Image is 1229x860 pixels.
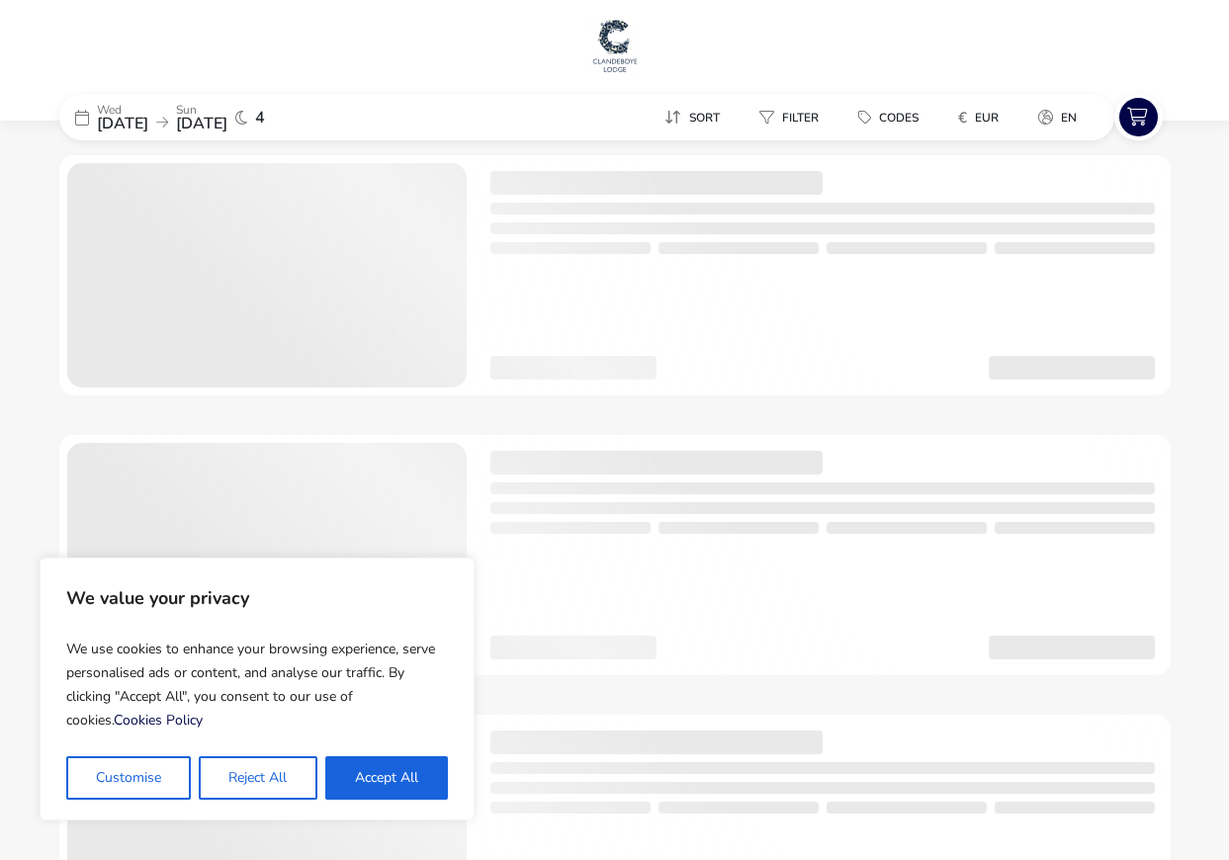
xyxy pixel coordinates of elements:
[59,94,356,140] div: Wed[DATE]Sun[DATE]4
[199,756,316,800] button: Reject All
[744,103,834,131] button: Filter
[176,104,227,116] p: Sun
[975,110,999,126] span: EUR
[958,108,967,128] i: €
[879,110,919,126] span: Codes
[942,103,1022,131] naf-pibe-menu-bar-item: €EUR
[40,558,475,820] div: We value your privacy
[842,103,942,131] naf-pibe-menu-bar-item: Codes
[649,103,744,131] naf-pibe-menu-bar-item: Sort
[1022,103,1100,131] naf-pibe-menu-bar-item: en
[689,110,720,126] span: Sort
[782,110,819,126] span: Filter
[114,711,203,730] a: Cookies Policy
[1022,103,1093,131] button: en
[97,113,148,134] span: [DATE]
[66,578,448,618] p: We value your privacy
[942,103,1014,131] button: €EUR
[176,113,227,134] span: [DATE]
[842,103,934,131] button: Codes
[66,630,448,740] p: We use cookies to enhance your browsing experience, serve personalised ads or content, and analys...
[590,16,640,75] img: Main Website
[744,103,842,131] naf-pibe-menu-bar-item: Filter
[255,110,265,126] span: 4
[325,756,448,800] button: Accept All
[649,103,736,131] button: Sort
[66,756,191,800] button: Customise
[97,104,148,116] p: Wed
[1061,110,1077,126] span: en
